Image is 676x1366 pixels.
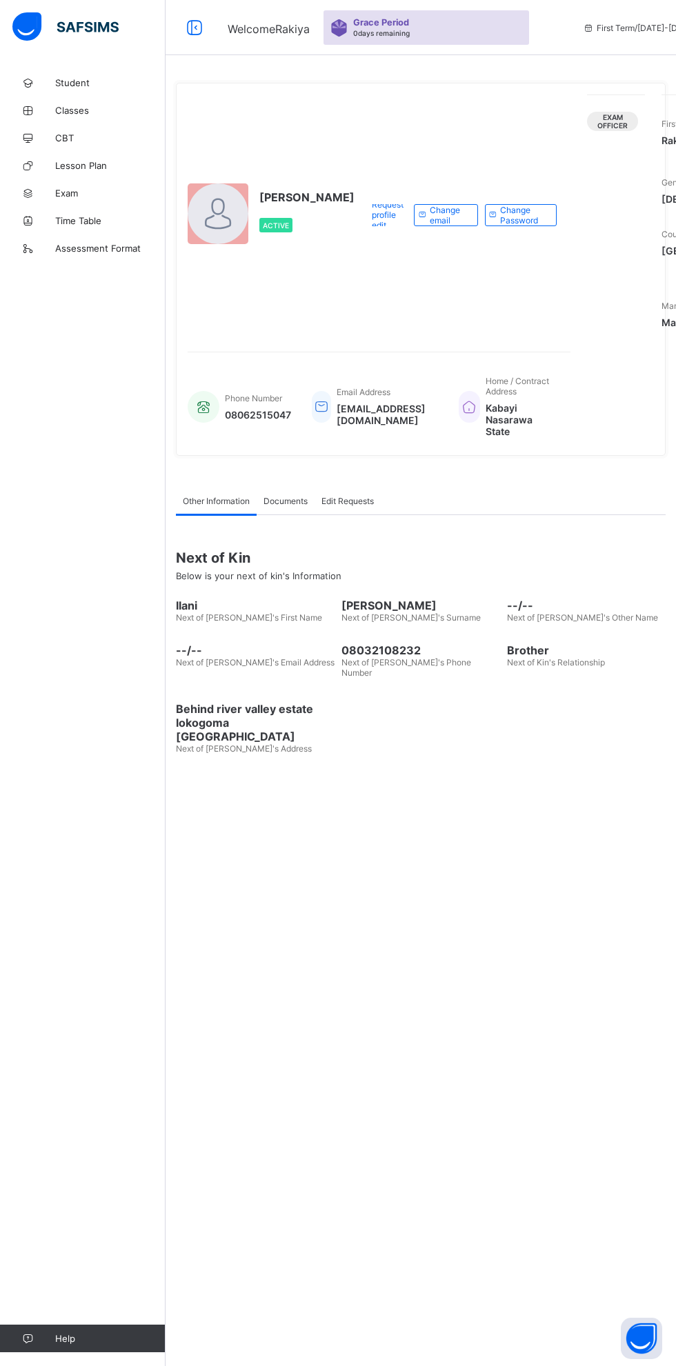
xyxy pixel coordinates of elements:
[341,657,471,678] span: Next of [PERSON_NAME]'s Phone Number
[486,376,549,396] span: Home / Contract Address
[507,657,605,667] span: Next of Kin's Relationship
[55,243,166,254] span: Assessment Format
[621,1318,662,1359] button: Open asap
[321,496,374,506] span: Edit Requests
[176,743,312,754] span: Next of [PERSON_NAME]'s Address
[507,599,666,612] span: --/--
[330,19,348,37] img: sticker-purple.71386a28dfed39d6af7621340158ba97.svg
[337,403,438,426] span: [EMAIL_ADDRESS][DOMAIN_NAME]
[353,29,410,37] span: 0 days remaining
[55,1333,165,1344] span: Help
[228,22,310,36] span: Welcome Rakiya
[372,199,404,230] span: Request profile edit
[337,387,390,397] span: Email Address
[55,215,166,226] span: Time Table
[225,393,282,403] span: Phone Number
[176,612,322,623] span: Next of [PERSON_NAME]'s First Name
[176,643,335,657] span: --/--
[507,612,658,623] span: Next of [PERSON_NAME]'s Other Name
[12,12,119,41] img: safsims
[341,643,500,657] span: 08032108232
[55,160,166,171] span: Lesson Plan
[507,643,666,657] span: Brother
[55,188,166,199] span: Exam
[176,657,335,667] span: Next of [PERSON_NAME]'s Email Address
[225,409,291,421] span: 08062515047
[264,496,308,506] span: Documents
[259,190,355,204] span: [PERSON_NAME]
[353,17,409,28] span: Grace Period
[341,612,481,623] span: Next of [PERSON_NAME]'s Surname
[176,570,341,581] span: Below is your next of kin's Information
[500,205,546,225] span: Change Password
[430,205,467,225] span: Change email
[341,599,500,612] span: [PERSON_NAME]
[55,132,166,143] span: CBT
[55,105,166,116] span: Classes
[176,599,335,612] span: Ilani
[176,550,666,566] span: Next of Kin
[486,402,557,437] span: Kabayi Nasarawa State
[263,221,289,230] span: Active
[55,77,166,88] span: Student
[176,702,335,743] span: Behind river valley estate lokogoma [GEOGRAPHIC_DATA]
[183,496,250,506] span: Other Information
[597,113,628,130] span: exam officer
